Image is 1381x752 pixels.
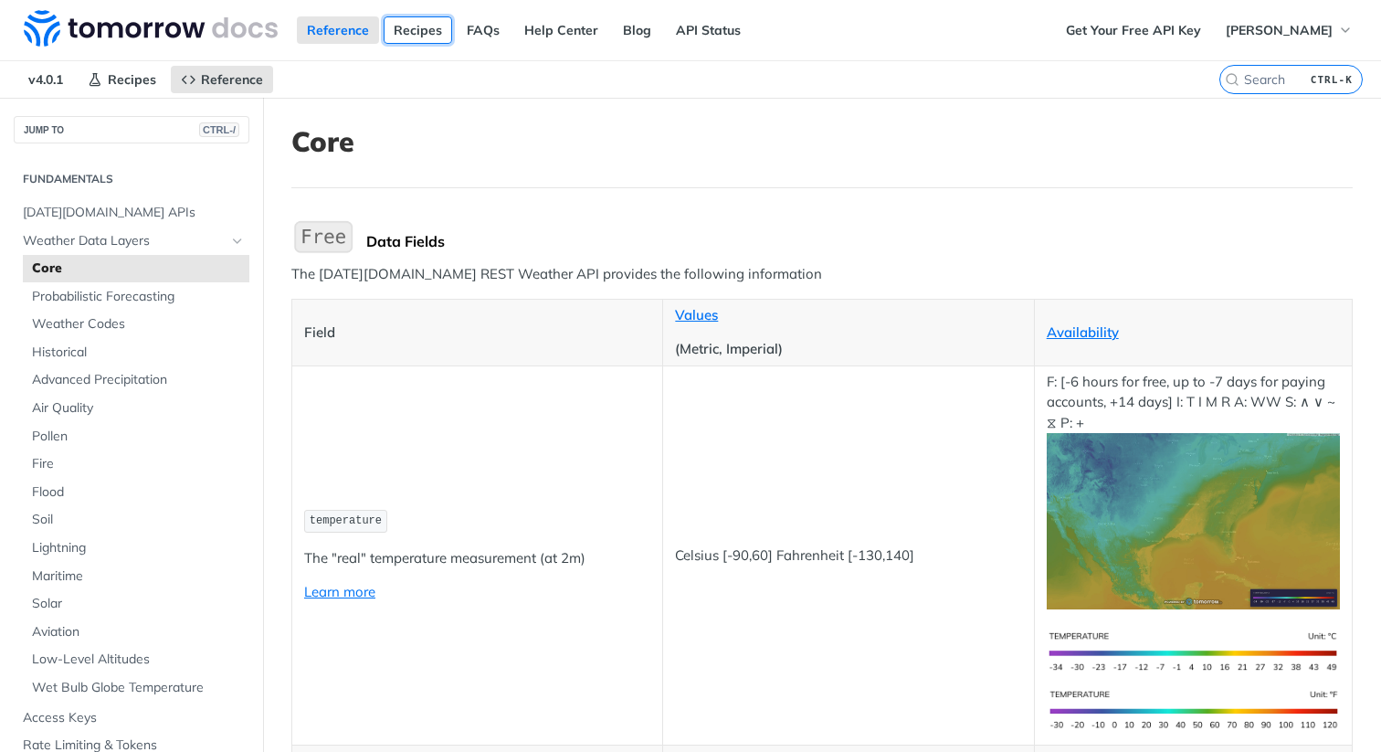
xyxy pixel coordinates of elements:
[23,563,249,590] a: Maritime
[1306,70,1357,89] kbd: CTRL-K
[32,679,245,697] span: Wet Bulb Globe Temperature
[23,709,245,727] span: Access Keys
[675,545,1021,567] p: Celsius [-90,60] Fahrenheit [-130,140]
[24,10,278,47] img: Tomorrow.io Weather API Docs
[23,619,249,646] a: Aviation
[32,315,245,334] span: Weather Codes
[32,623,245,641] span: Aviation
[1226,22,1333,38] span: [PERSON_NAME]
[18,66,73,93] span: v4.0.1
[23,255,249,282] a: Core
[23,674,249,702] a: Wet Bulb Globe Temperature
[23,339,249,366] a: Historical
[23,535,249,562] a: Lightning
[32,511,245,529] span: Soil
[14,199,249,227] a: [DATE][DOMAIN_NAME] APIs
[310,514,382,527] span: temperature
[32,455,245,473] span: Fire
[171,66,273,93] a: Reference
[14,171,249,187] h2: Fundamentals
[1047,642,1340,660] span: Expand image
[108,71,156,88] span: Recipes
[32,539,245,557] span: Lightning
[32,288,245,306] span: Probabilistic Forecasting
[23,450,249,478] a: Fire
[32,399,245,418] span: Air Quality
[675,306,718,323] a: Values
[32,595,245,613] span: Solar
[23,479,249,506] a: Flood
[1216,16,1363,44] button: [PERSON_NAME]
[304,548,650,569] p: The "real" temperature measurement (at 2m)
[1047,700,1340,717] span: Expand image
[304,583,375,600] a: Learn more
[78,66,166,93] a: Recipes
[23,395,249,422] a: Air Quality
[1047,323,1119,341] a: Availability
[23,311,249,338] a: Weather Codes
[32,651,245,669] span: Low-Level Altitudes
[14,704,249,732] a: Access Keys
[23,423,249,450] a: Pollen
[32,371,245,389] span: Advanced Precipitation
[32,483,245,502] span: Flood
[23,204,245,222] span: [DATE][DOMAIN_NAME] APIs
[201,71,263,88] span: Reference
[23,366,249,394] a: Advanced Precipitation
[297,16,379,44] a: Reference
[1225,72,1239,87] svg: Search
[304,323,650,344] p: Field
[32,344,245,362] span: Historical
[32,428,245,446] span: Pollen
[23,506,249,534] a: Soil
[230,234,245,249] button: Hide subpages for Weather Data Layers
[23,646,249,673] a: Low-Level Altitudes
[1047,512,1340,529] span: Expand image
[23,232,226,250] span: Weather Data Layers
[14,228,249,255] a: Weather Data LayersHide subpages for Weather Data Layers
[457,16,510,44] a: FAQs
[291,264,1353,285] p: The [DATE][DOMAIN_NAME] REST Weather API provides the following information
[514,16,608,44] a: Help Center
[1056,16,1211,44] a: Get Your Free API Key
[23,283,249,311] a: Probabilistic Forecasting
[366,232,1353,250] div: Data Fields
[199,122,239,137] span: CTRL-/
[14,116,249,143] button: JUMP TOCTRL-/
[384,16,452,44] a: Recipes
[613,16,661,44] a: Blog
[291,125,1353,158] h1: Core
[32,567,245,586] span: Maritime
[675,339,1021,360] p: (Metric, Imperial)
[1047,372,1340,609] p: F: [-6 hours for free, up to -7 days for paying accounts, +14 days] I: T I M R A: WW S: ∧ ∨ ~ ⧖ P: +
[23,590,249,618] a: Solar
[32,259,245,278] span: Core
[666,16,751,44] a: API Status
